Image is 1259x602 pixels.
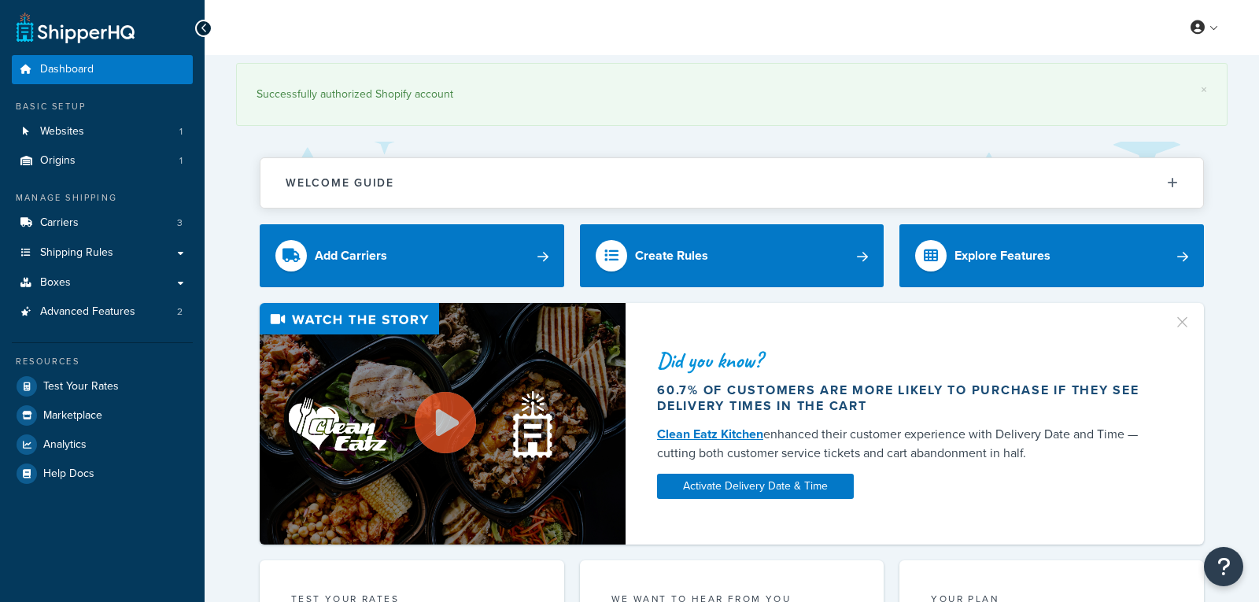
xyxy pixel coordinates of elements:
[12,117,193,146] li: Websites
[12,401,193,430] a: Marketplace
[179,154,183,168] span: 1
[43,409,102,423] span: Marketplace
[12,100,193,113] div: Basic Setup
[12,55,193,84] a: Dashboard
[580,224,884,287] a: Create Rules
[12,297,193,327] li: Advanced Features
[260,303,626,545] img: Video thumbnail
[12,372,193,401] a: Test Your Rates
[12,191,193,205] div: Manage Shipping
[12,238,193,268] a: Shipping Rules
[635,245,708,267] div: Create Rules
[657,382,1154,414] div: 60.7% of customers are more likely to purchase if they see delivery times in the cart
[954,245,1050,267] div: Explore Features
[257,83,1207,105] div: Successfully authorized Shopify account
[43,467,94,481] span: Help Docs
[1201,83,1207,96] a: ×
[12,355,193,368] div: Resources
[40,276,71,290] span: Boxes
[657,425,763,443] a: Clean Eatz Kitchen
[12,297,193,327] a: Advanced Features2
[43,380,119,393] span: Test Your Rates
[12,146,193,175] a: Origins1
[12,146,193,175] li: Origins
[40,125,84,138] span: Websites
[40,216,79,230] span: Carriers
[286,177,394,189] h2: Welcome Guide
[177,216,183,230] span: 3
[260,224,564,287] a: Add Carriers
[12,117,193,146] a: Websites1
[657,425,1154,463] div: enhanced their customer experience with Delivery Date and Time — cutting both customer service ti...
[12,268,193,297] a: Boxes
[179,125,183,138] span: 1
[260,158,1203,208] button: Welcome Guide
[1204,547,1243,586] button: Open Resource Center
[12,209,193,238] a: Carriers3
[40,246,113,260] span: Shipping Rules
[12,430,193,459] a: Analytics
[12,460,193,488] a: Help Docs
[40,154,76,168] span: Origins
[177,305,183,319] span: 2
[899,224,1204,287] a: Explore Features
[12,209,193,238] li: Carriers
[315,245,387,267] div: Add Carriers
[40,63,94,76] span: Dashboard
[40,305,135,319] span: Advanced Features
[43,438,87,452] span: Analytics
[657,349,1154,371] div: Did you know?
[657,474,854,499] a: Activate Delivery Date & Time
